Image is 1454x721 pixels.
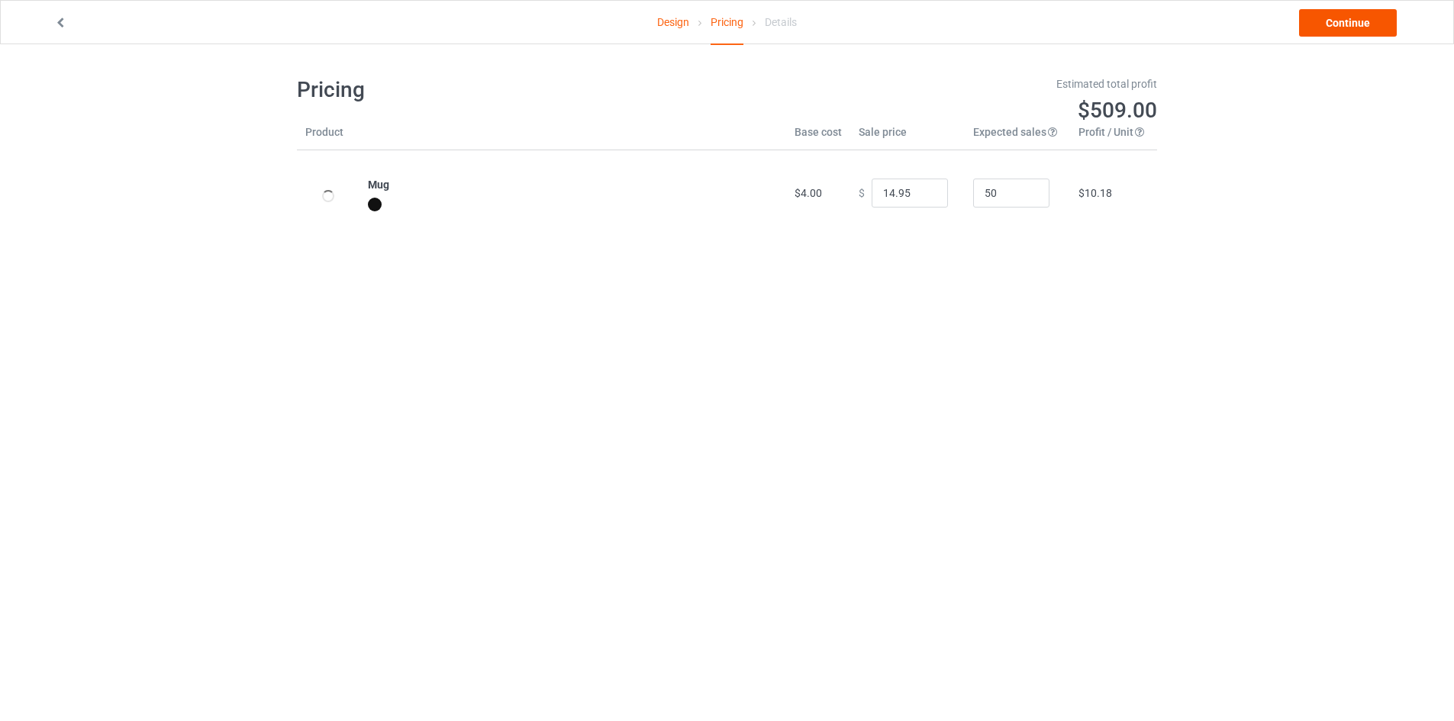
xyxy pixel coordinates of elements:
th: Expected sales [965,124,1070,150]
b: Mug [368,179,389,191]
span: $ [859,187,865,199]
span: $10.18 [1078,187,1112,199]
div: Estimated total profit [738,76,1158,92]
div: Details [765,1,797,43]
th: Sale price [850,124,965,150]
th: Profit / Unit [1070,124,1157,150]
h1: Pricing [297,76,717,104]
a: Continue [1299,9,1397,37]
th: Product [297,124,359,150]
a: Design [657,1,689,43]
span: $4.00 [795,187,822,199]
span: $509.00 [1078,98,1157,123]
div: Pricing [711,1,743,45]
th: Base cost [786,124,850,150]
